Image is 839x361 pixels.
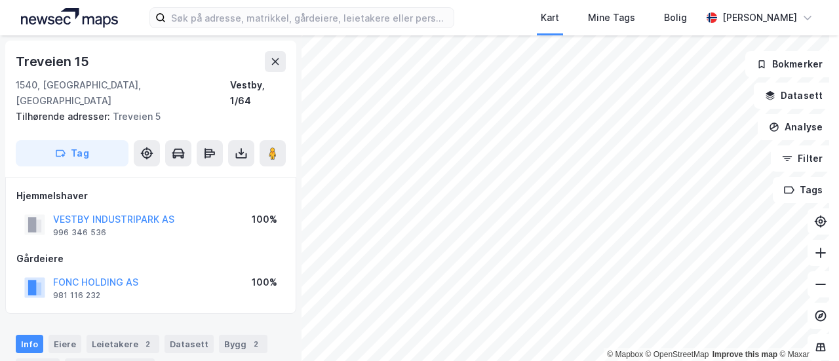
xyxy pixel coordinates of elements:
button: Bokmerker [745,51,834,77]
div: 981 116 232 [53,290,100,301]
div: Hjemmelshaver [16,188,285,204]
iframe: Chat Widget [773,298,839,361]
button: Tags [773,177,834,203]
div: Datasett [165,335,214,353]
div: Treveien 5 [16,109,275,124]
div: 1540, [GEOGRAPHIC_DATA], [GEOGRAPHIC_DATA] [16,77,230,109]
a: Mapbox [607,350,643,359]
div: Bolig [664,10,687,26]
div: 2 [249,337,262,351]
button: Filter [771,145,834,172]
a: OpenStreetMap [646,350,709,359]
a: Improve this map [712,350,777,359]
div: 996 346 536 [53,227,106,238]
div: Kontrollprogram for chat [773,298,839,361]
span: Tilhørende adresser: [16,111,113,122]
div: 2 [141,337,154,351]
input: Søk på adresse, matrikkel, gårdeiere, leietakere eller personer [166,8,454,28]
div: [PERSON_NAME] [722,10,797,26]
div: Info [16,335,43,353]
div: Kart [541,10,559,26]
button: Analyse [758,114,834,140]
div: Eiere [49,335,81,353]
div: 100% [252,212,277,227]
button: Datasett [754,83,834,109]
div: Mine Tags [588,10,635,26]
div: 100% [252,275,277,290]
div: Gårdeiere [16,251,285,267]
div: Bygg [219,335,267,353]
div: Vestby, 1/64 [230,77,286,109]
div: Leietakere [87,335,159,353]
img: logo.a4113a55bc3d86da70a041830d287a7e.svg [21,8,118,28]
div: Treveien 15 [16,51,92,72]
button: Tag [16,140,128,166]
